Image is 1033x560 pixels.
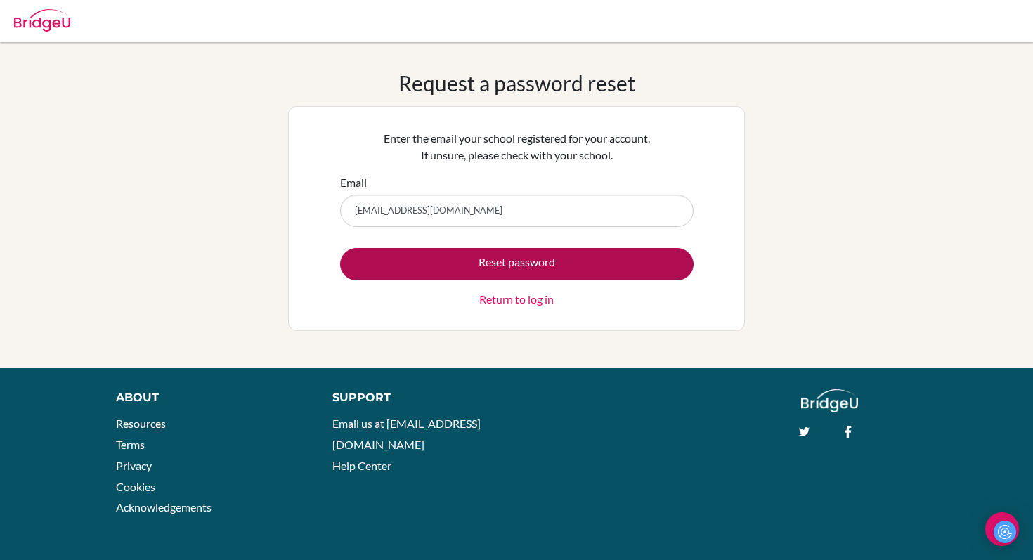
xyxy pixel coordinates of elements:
a: Help Center [332,459,391,472]
a: Cookies [116,480,155,493]
div: About [116,389,301,406]
a: Email us at [EMAIL_ADDRESS][DOMAIN_NAME] [332,417,481,451]
a: Terms [116,438,145,451]
a: Return to log in [479,291,554,308]
button: Reset password [340,248,694,280]
h1: Request a password reset [398,70,635,96]
a: Acknowledgements [116,500,212,514]
a: Privacy [116,459,152,472]
a: Resources [116,417,166,430]
label: Email [340,174,367,191]
img: Bridge-U [14,9,70,32]
div: Open Intercom Messenger [985,512,1019,546]
div: Support [332,389,502,406]
img: logo_white@2x-f4f0deed5e89b7ecb1c2cc34c3e3d731f90f0f143d5ea2071677605dd97b5244.png [801,389,858,412]
p: Enter the email your school registered for your account. If unsure, please check with your school. [340,130,694,164]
